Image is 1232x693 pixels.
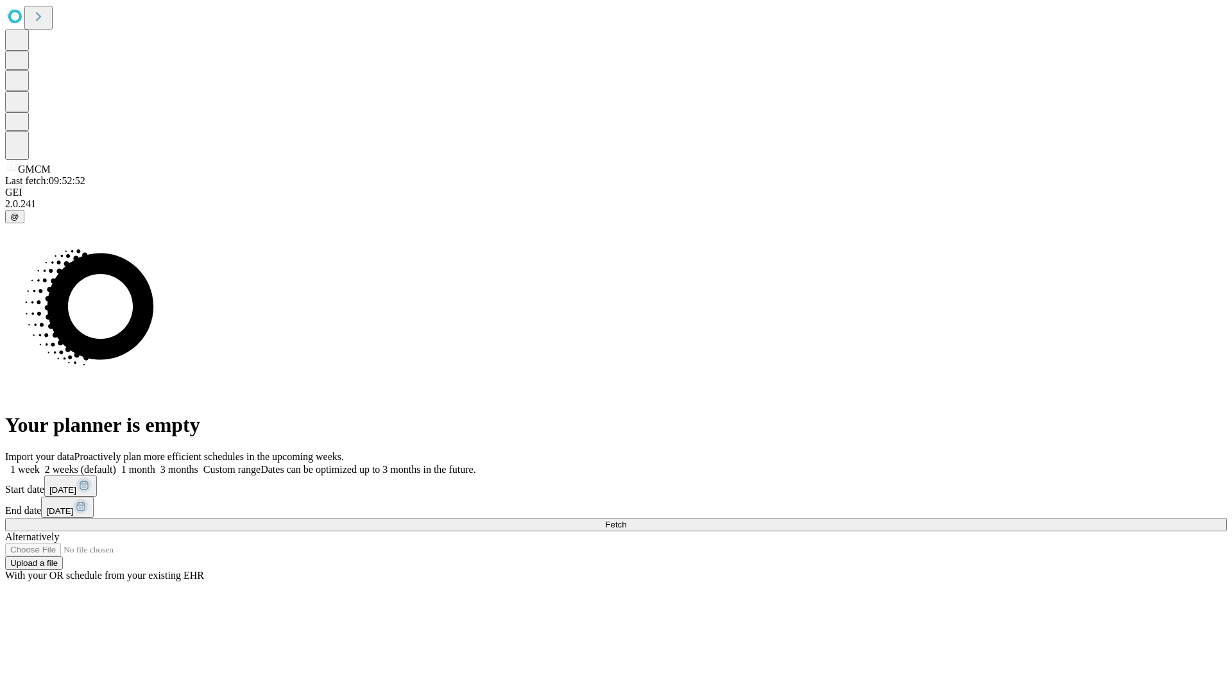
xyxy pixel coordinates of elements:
[5,210,24,223] button: @
[5,175,85,186] span: Last fetch: 09:52:52
[203,464,261,475] span: Custom range
[5,198,1227,210] div: 2.0.241
[45,464,116,475] span: 2 weeks (default)
[18,164,51,175] span: GMCM
[5,413,1227,437] h1: Your planner is empty
[10,212,19,221] span: @
[5,518,1227,531] button: Fetch
[10,464,40,475] span: 1 week
[5,497,1227,518] div: End date
[5,451,74,462] span: Import your data
[44,475,97,497] button: [DATE]
[5,556,63,570] button: Upload a file
[121,464,155,475] span: 1 month
[5,570,204,581] span: With your OR schedule from your existing EHR
[49,485,76,495] span: [DATE]
[261,464,475,475] span: Dates can be optimized up to 3 months in the future.
[5,531,59,542] span: Alternatively
[46,506,73,516] span: [DATE]
[74,451,344,462] span: Proactively plan more efficient schedules in the upcoming weeks.
[160,464,198,475] span: 3 months
[5,187,1227,198] div: GEI
[5,475,1227,497] div: Start date
[41,497,94,518] button: [DATE]
[605,520,626,529] span: Fetch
